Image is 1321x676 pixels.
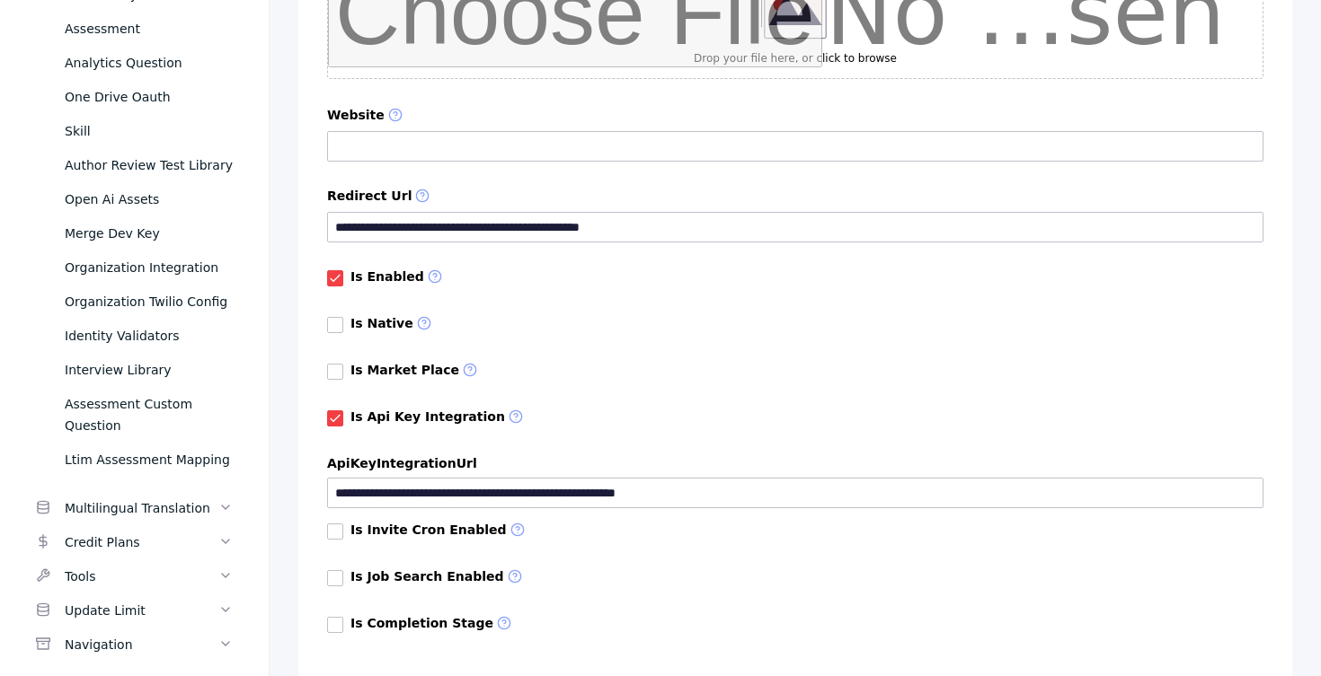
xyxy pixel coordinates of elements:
a: Open Ai Assets [22,182,247,216]
div: Tools [65,566,218,587]
a: Organization Integration [22,250,247,285]
a: Assessment Custom Question [22,387,247,443]
div: Assessment Custom Question [65,393,233,436]
div: One Drive Oauth [65,86,233,108]
div: Navigation [65,634,218,655]
div: Author Review Test Library [65,154,233,176]
a: Author Review Test Library [22,148,247,182]
a: Interview Library [22,353,247,387]
a: One Drive Oauth [22,80,247,114]
div: Update Limit [65,600,218,621]
div: Multilingual Translation [65,497,218,519]
a: Merge Dev Key [22,216,247,250]
label: Is Enabled [350,269,446,285]
label: Website [327,108,1263,124]
label: Is Job Search Enabled [350,569,526,585]
div: Credit Plans [65,531,218,553]
div: Organization Integration [65,257,233,278]
div: Open Ai Assets [65,189,233,210]
label: Is Native [350,316,435,332]
label: Redirect Url [327,189,1263,205]
a: Organization Twilio Config [22,285,247,319]
label: Is Completion Stage [350,616,515,632]
a: Ltim Assessment Mapping [22,443,247,477]
label: Is Invite Cron Enabled [350,522,528,539]
div: Assessment [65,18,233,40]
label: apiKeyIntegrationUrl [327,456,1263,470]
a: Analytics Question [22,46,247,80]
div: Identity Validators [65,325,233,347]
div: Skill [65,120,233,142]
div: Organization Twilio Config [65,291,233,312]
div: Interview Library [65,359,233,381]
a: Skill [22,114,247,148]
a: Identity Validators [22,319,247,353]
div: Ltim Assessment Mapping [65,449,233,470]
a: Assessment [22,12,247,46]
div: Analytics Question [65,52,233,74]
div: Merge Dev Key [65,223,233,244]
label: Is Market Place [350,363,481,379]
label: Is Api Key Integration [350,409,527,426]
